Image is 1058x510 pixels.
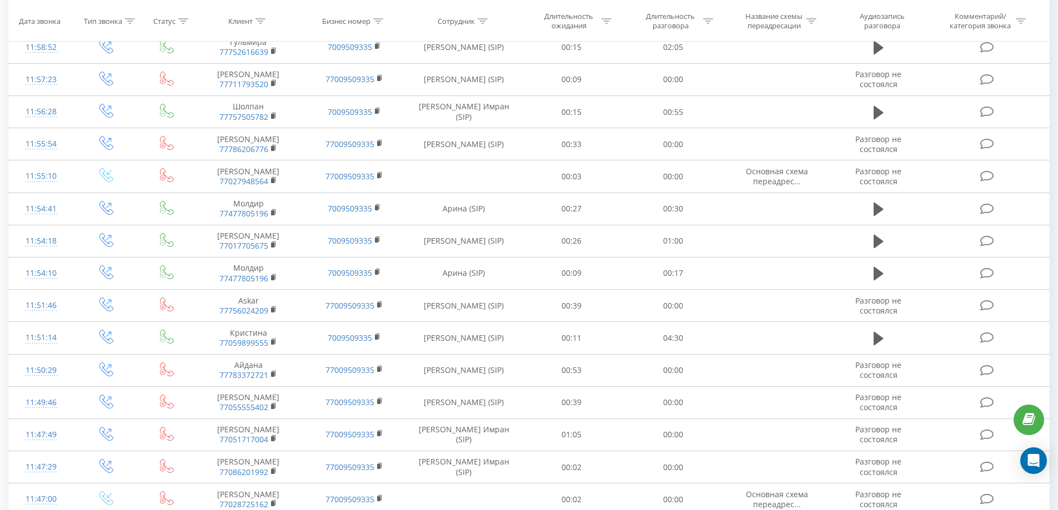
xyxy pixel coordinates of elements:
a: 77752616639 [219,47,268,57]
td: 00:00 [623,418,724,451]
div: 11:54:41 [20,198,63,220]
td: [PERSON_NAME] [195,225,301,257]
span: Разговор не состоялся [855,360,901,380]
div: Длительность разговора [641,12,700,31]
td: [PERSON_NAME] Имран (SIP) [407,418,521,451]
a: 77009509335 [325,397,374,407]
td: [PERSON_NAME] (SIP) [407,128,521,160]
a: 77017705675 [219,240,268,251]
td: [PERSON_NAME] (SIP) [407,322,521,354]
td: 00:39 [521,290,623,322]
a: 7009509335 [328,267,372,278]
td: Гульмира [195,31,301,63]
span: Основная схема переадрес... [746,166,808,186]
a: 77477805196 [219,273,268,284]
div: Длительность ожидания [539,12,599,31]
td: 00:02 [521,451,623,483]
a: 77009509335 [325,365,374,375]
div: 11:54:18 [20,230,63,252]
td: 00:00 [623,386,724,418]
a: 77711793520 [219,79,268,89]
td: [PERSON_NAME] (SIP) [407,225,521,257]
td: [PERSON_NAME] [195,386,301,418]
span: Разговор не состоялся [855,134,901,154]
td: Askar [195,290,301,322]
a: 77477805196 [219,208,268,219]
span: Основная схема переадрес... [746,489,808,509]
div: Дата звонка [19,16,61,26]
a: 77756024209 [219,305,268,316]
div: 11:47:29 [20,456,63,478]
a: 77009509335 [325,462,374,472]
div: 11:50:29 [20,360,63,381]
td: [PERSON_NAME] [195,63,301,95]
div: Сотрудник [438,16,475,26]
a: 77009509335 [325,171,374,181]
a: 77009509335 [325,139,374,149]
td: 00:39 [521,386,623,418]
td: Шолпан [195,96,301,128]
div: 11:55:10 [20,165,63,187]
div: 11:54:10 [20,262,63,284]
a: 7009509335 [328,203,372,214]
td: [PERSON_NAME] (SIP) [407,63,521,95]
td: 00:00 [623,290,724,322]
td: Молдир [195,193,301,225]
td: 00:26 [521,225,623,257]
div: 11:51:14 [20,327,63,349]
div: 11:58:52 [20,37,63,58]
td: 00:00 [623,160,724,193]
div: 11:47:49 [20,424,63,446]
a: 77059899555 [219,337,268,348]
a: 77028725162 [219,499,268,509]
td: 01:00 [623,225,724,257]
td: Кристина [195,322,301,354]
td: Арина (SIP) [407,193,521,225]
div: Комментарий/категория звонка [948,12,1013,31]
td: [PERSON_NAME] (SIP) [407,354,521,386]
span: Разговор не состоялся [855,489,901,509]
a: 77757505782 [219,112,268,122]
a: 77786206776 [219,144,268,154]
td: 00:11 [521,322,623,354]
div: 11:47:00 [20,488,63,510]
a: 77086201992 [219,467,268,477]
td: 01:05 [521,418,623,451]
span: Разговор не состоялся [855,295,901,316]
td: 04:30 [623,322,724,354]
td: Арина (SIP) [407,257,521,289]
td: 00:03 [521,160,623,193]
a: 77027948564 [219,176,268,186]
div: Open Intercom Messenger [1020,447,1047,474]
td: 00:15 [521,31,623,63]
a: 77009509335 [325,429,374,440]
td: 00:30 [623,193,724,225]
td: [PERSON_NAME] [195,418,301,451]
td: 00:00 [623,128,724,160]
div: Тип звонка [84,16,122,26]
span: Разговор не состоялся [855,69,901,89]
span: Разговор не состоялся [855,392,901,412]
a: 77055555402 [219,402,268,412]
td: [PERSON_NAME] (SIP) [407,386,521,418]
span: Разговор не состоялся [855,456,901,477]
a: 7009509335 [328,235,372,246]
a: 77783372721 [219,370,268,380]
td: 00:15 [521,96,623,128]
div: Аудиозапись разговора [846,12,918,31]
td: [PERSON_NAME] (SIP) [407,290,521,322]
td: 00:09 [521,257,623,289]
td: Молдир [195,257,301,289]
a: 77051717004 [219,434,268,445]
td: 00:00 [623,354,724,386]
td: [PERSON_NAME] (SIP) [407,31,521,63]
td: [PERSON_NAME] Имран (SIP) [407,96,521,128]
a: 77009509335 [325,494,374,504]
div: Статус [153,16,176,26]
td: 00:33 [521,128,623,160]
td: [PERSON_NAME] [195,128,301,160]
div: 11:55:54 [20,133,63,155]
a: 7009509335 [328,42,372,52]
td: 00:17 [623,257,724,289]
div: Бизнес номер [322,16,370,26]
